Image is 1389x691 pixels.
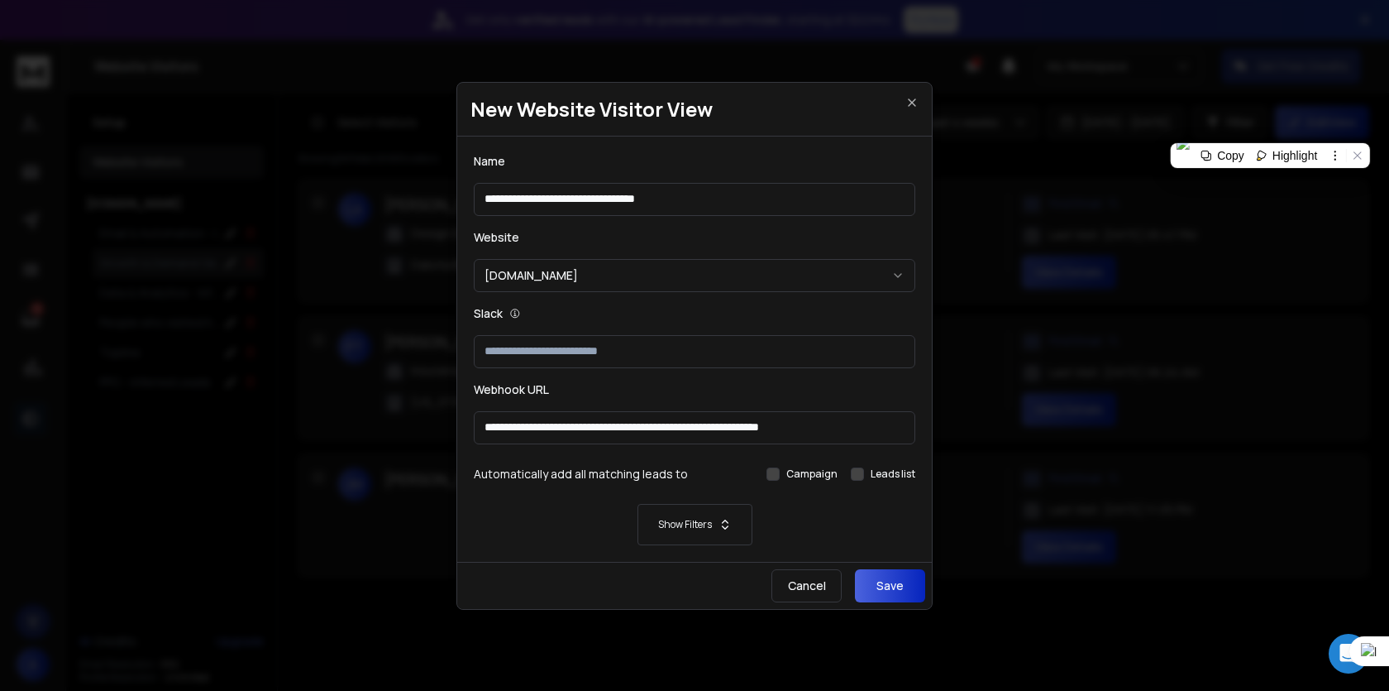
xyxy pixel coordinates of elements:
[474,504,915,545] button: Show Filters
[474,305,503,322] label: Slack
[871,468,915,481] label: Leads list
[786,468,838,481] label: Campaign
[474,259,915,292] button: [DOMAIN_NAME]
[474,381,549,398] label: Webhook URL
[1329,634,1368,674] div: Open Intercom Messenger
[474,229,519,246] label: Website
[771,569,842,602] button: Cancel
[658,518,712,531] p: Show Filters
[474,466,688,482] h3: Automatically add all matching leads to
[474,153,505,170] label: Name
[457,83,932,137] h1: New Website Visitor View
[855,569,925,602] button: Save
